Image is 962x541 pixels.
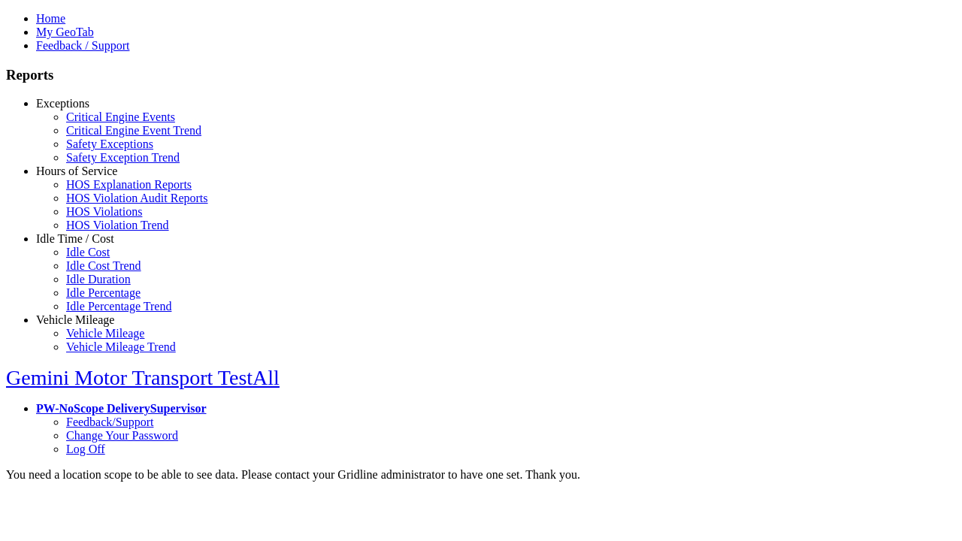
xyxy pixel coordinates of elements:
a: Idle Duration [66,273,131,286]
div: You need a location scope to be able to see data. Please contact your Gridline administrator to h... [6,468,956,482]
a: Home [36,12,65,25]
a: Critical Engine Events [66,110,175,123]
a: Change Your Password [66,429,178,442]
a: Vehicle Mileage Trend [66,340,176,353]
a: Vehicle Mileage [66,327,144,340]
a: HOS Violations [66,205,142,218]
a: Idle Percentage Trend [66,300,171,313]
a: Gemini Motor Transport TestAll [6,366,280,389]
a: Feedback/Support [66,416,153,428]
a: HOS Violation Trend [66,219,169,231]
a: Idle Time / Cost [36,232,114,245]
a: Idle Cost [66,246,110,258]
a: HOS Violation Audit Reports [66,192,208,204]
a: Vehicle Mileage [36,313,114,326]
a: Hours of Service [36,165,117,177]
a: My GeoTab [36,26,94,38]
a: Safety Exceptions [66,138,153,150]
a: Feedback / Support [36,39,129,52]
a: Exceptions [36,97,89,110]
a: Idle Cost Trend [66,259,141,272]
a: Critical Engine Event Trend [66,124,201,137]
h3: Reports [6,67,956,83]
a: Log Off [66,443,105,455]
a: HOS Explanation Reports [66,178,192,191]
a: PW-NoScope DeliverySupervisor [36,402,206,415]
a: Safety Exception Trend [66,151,180,164]
a: Idle Percentage [66,286,141,299]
